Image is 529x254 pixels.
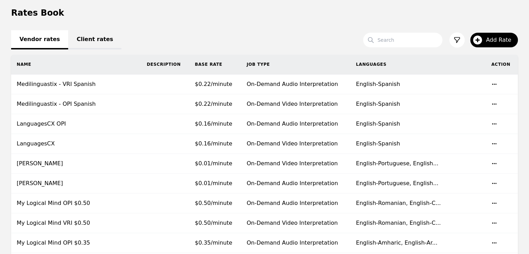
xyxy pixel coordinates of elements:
span: English-Portuguese, English... [356,160,438,167]
td: Medilinguastix - VRI Spanish [11,74,141,94]
th: Description [141,55,189,74]
span: English-Romanian, English-C... [356,220,441,226]
td: On-Demand Video Interpretation [241,134,350,154]
td: LanguagesCX [11,134,141,154]
h1: Rates Book [11,7,64,18]
div: English-Spanish [356,120,480,128]
td: [PERSON_NAME] [11,154,141,174]
button: Filter [449,32,465,48]
td: My Logical Mind OPI $0.50 [11,193,141,213]
th: Languages [350,55,486,74]
span: English-Portuguese, English... [356,180,438,186]
td: On-Demand Audio Interpretation [241,233,350,253]
button: Add Rate [470,33,518,47]
td: On-Demand Audio Interpretation [241,174,350,193]
a: Client rates [68,30,121,49]
span: Add Rate [486,36,516,44]
td: On-Demand Video Interpretation [241,154,350,174]
td: On-Demand Audio Interpretation [241,114,350,134]
span: $0.22/minute [195,81,232,87]
span: $0.16/minute [195,120,232,127]
th: Name [11,55,141,74]
td: Medilinguastix - OPI Spanish [11,94,141,114]
span: $0.35/minute [195,239,232,246]
span: English-Amharic, English-Ar... [356,239,437,246]
span: $0.50/minute [195,200,232,206]
div: English-Spanish [356,100,480,108]
td: On-Demand Video Interpretation [241,213,350,233]
th: Job Type [241,55,350,74]
td: LanguagesCX OPI [11,114,141,134]
span: $0.50/minute [195,220,232,226]
td: On-Demand Audio Interpretation [241,193,350,213]
td: On-Demand Audio Interpretation [241,74,350,94]
td: My Logical Mind VRI $0.50 [11,213,141,233]
td: My Logical Mind OPI $0.35 [11,233,141,253]
span: $0.01/minute [195,160,232,167]
span: English-Romanian, English-C... [356,200,441,206]
span: $0.16/minute [195,140,232,147]
th: Action [486,55,518,74]
span: $0.01/minute [195,180,232,186]
input: Search [363,33,442,47]
div: English-Spanish [356,80,480,88]
span: $0.22/minute [195,101,232,107]
th: Base Rate [189,55,241,74]
td: On-Demand Video Interpretation [241,94,350,114]
td: [PERSON_NAME] [11,174,141,193]
div: English-Spanish [356,140,480,148]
